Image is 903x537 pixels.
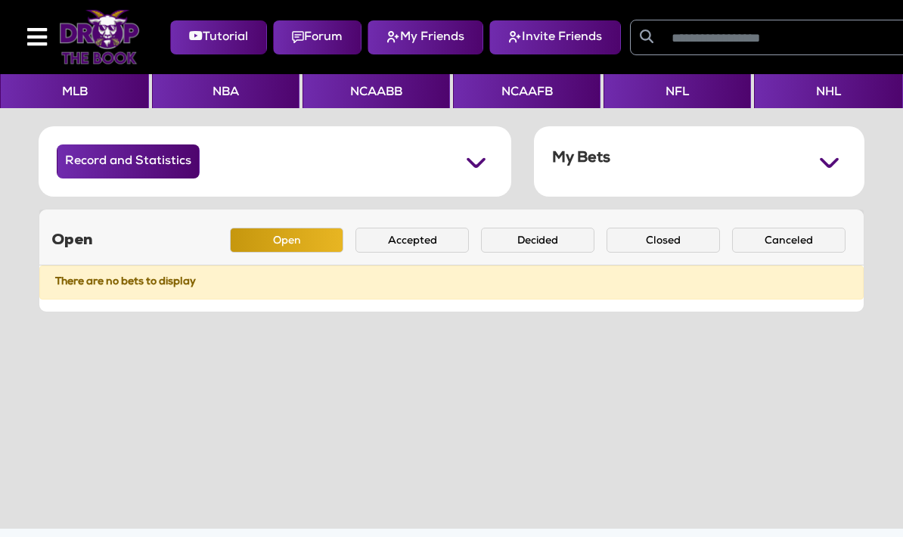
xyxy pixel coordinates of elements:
button: Closed [607,228,720,253]
button: Record and Statistics [57,144,200,178]
button: NBA [152,74,299,108]
button: Tutorial [170,20,267,54]
button: Open [230,228,343,253]
button: Decided [481,228,594,253]
button: NFL [604,74,751,108]
button: Invite Friends [489,20,621,54]
button: NCAAFB [453,74,600,108]
button: NCAABB [303,74,450,108]
button: NHL [754,74,903,108]
strong: There are no bets to display [55,277,196,287]
button: Accepted [355,228,469,253]
button: Canceled [732,228,846,253]
img: Logo [59,10,140,64]
button: My Friends [368,20,483,54]
h5: Open [51,231,93,250]
button: Forum [273,20,362,54]
h5: My Bets [552,150,610,168]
